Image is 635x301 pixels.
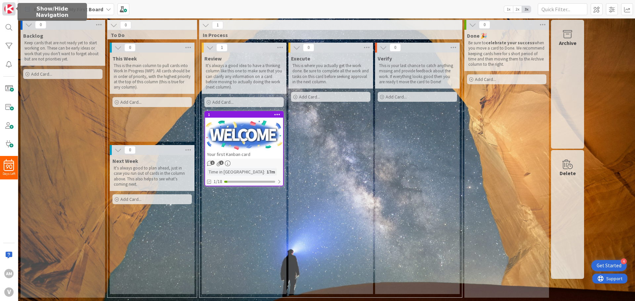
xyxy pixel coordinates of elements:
[378,55,392,62] span: Verify
[120,21,131,29] span: 0
[303,44,314,52] span: 0
[204,55,222,62] span: Review
[475,76,496,82] span: Add Card...
[386,94,407,100] span: Add Card...
[114,166,190,187] p: It's always good to plan ahead, just in case you run out of cards in the column above. This also ...
[621,258,627,264] div: 4
[210,161,215,165] span: 1
[35,21,46,29] span: 0
[504,6,513,13] span: 1x
[559,39,576,47] div: Archive
[124,146,136,154] span: 0
[205,112,283,159] div: 1Your first Kanban card
[31,71,52,77] span: Add Card...
[4,4,14,14] img: Visit kanbanzone.com
[112,158,138,164] span: Next Week
[214,178,222,185] span: 1/18
[203,32,454,38] span: In Process
[538,3,587,15] input: Quick Filter...
[265,168,277,175] div: 17m
[379,63,456,85] p: This is your last chance to catch anything missing and provide feedback about the work. If everyt...
[264,168,265,175] span: :
[219,161,224,165] span: 1
[513,6,522,13] span: 2x
[299,94,320,100] span: Add Card...
[23,32,43,39] span: Backlog
[468,40,545,67] p: Be sure to when you move a card to Done. We recommend keeping cards here for s short period of ti...
[4,287,14,297] div: V
[591,260,627,271] div: Open Get Started checklist, remaining modules: 4
[120,196,142,202] span: Add Card...
[560,169,576,177] div: Delete
[292,63,369,85] p: This is where you actually get the work done. Be sure to complete all the work and tasks on this ...
[112,55,137,62] span: This Week
[212,99,233,105] span: Add Card...
[120,99,142,105] span: Add Card...
[212,21,223,29] span: 1
[205,112,283,118] div: 1
[206,63,282,90] p: It's always a good idea to have a thinking column like this one to make sure that you can clarify...
[467,32,487,39] span: Done 🎉
[24,40,101,62] p: Keep cards that are not ready yet to start working on. These can be early ideas or work that you ...
[291,55,310,62] span: Execute
[479,21,490,29] span: 0
[14,1,30,9] span: Support
[124,44,136,52] span: 0
[111,32,189,38] span: To Do
[6,165,12,169] span: 90
[205,150,283,159] div: Your first Kanban card
[597,262,621,269] div: Get Started
[216,44,228,52] span: 1
[207,168,264,175] div: Time in [GEOGRAPHIC_DATA]
[486,40,534,46] strong: celebrate your success
[522,6,531,13] span: 3x
[4,269,14,278] div: AM
[20,6,84,18] h5: Show/Hide Navigation
[208,112,283,117] div: 1
[114,63,190,90] p: This is the main column to pull cards into Work In Progress (WIP). All cards should be in order o...
[390,44,401,52] span: 0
